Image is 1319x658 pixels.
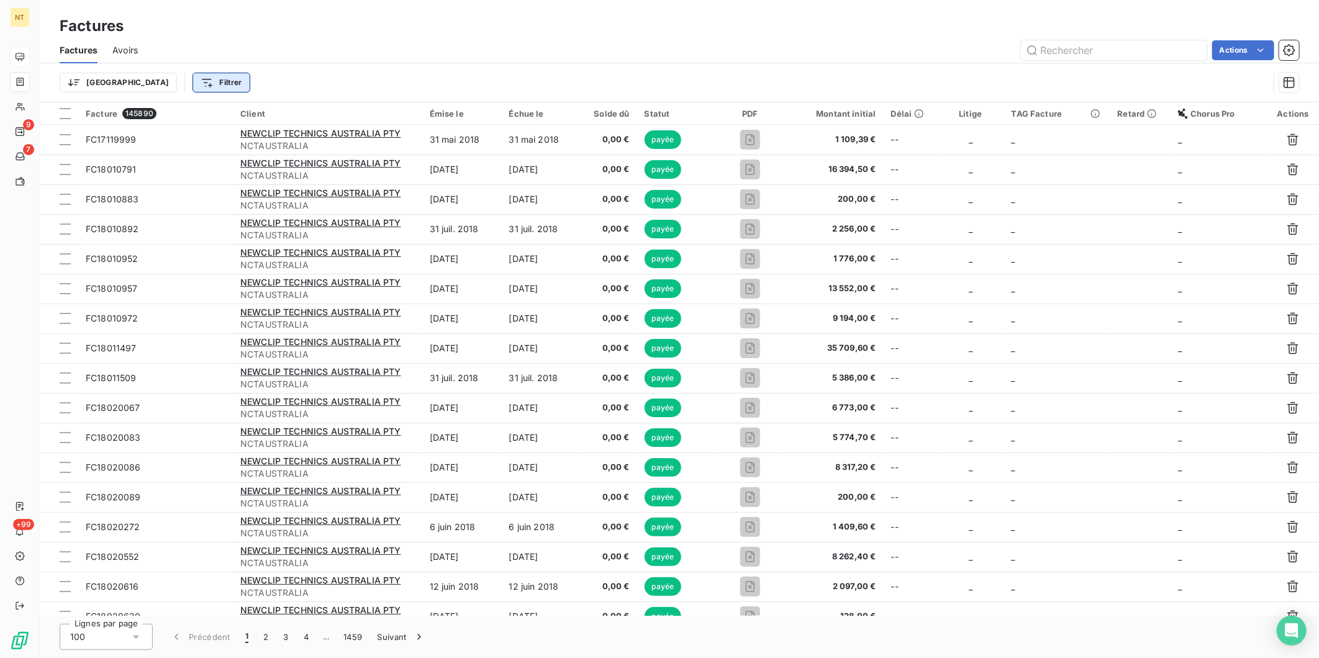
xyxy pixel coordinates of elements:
[1178,521,1182,532] span: _
[422,304,502,333] td: [DATE]
[1012,372,1015,383] span: _
[884,214,937,244] td: --
[969,432,972,443] span: _
[884,453,937,482] td: --
[969,343,972,353] span: _
[502,482,581,512] td: [DATE]
[86,194,139,204] span: FC18010883
[240,545,401,556] span: NEWCLIP TECHNICS AUSTRALIA PTY
[645,220,682,238] span: payée
[791,610,876,623] span: 128,00 €
[422,482,502,512] td: [DATE]
[502,572,581,602] td: 12 juin 2018
[588,223,629,235] span: 0,00 €
[884,244,937,274] td: --
[969,134,972,145] span: _
[1178,134,1182,145] span: _
[13,519,34,530] span: +99
[422,393,502,423] td: [DATE]
[240,140,415,152] span: NCTAUSTRALIA
[1178,432,1182,443] span: _
[112,44,138,56] span: Avoirs
[86,581,139,592] span: FC18020616
[884,333,937,363] td: --
[1178,492,1182,502] span: _
[240,485,401,496] span: NEWCLIP TECHNICS AUSTRALIA PTY
[1178,372,1182,383] span: _
[502,304,581,333] td: [DATE]
[791,580,876,593] span: 2 097,00 €
[430,109,494,119] div: Émise le
[238,624,256,650] button: 1
[791,223,876,235] span: 2 256,00 €
[645,488,682,507] span: payée
[240,336,401,347] span: NEWCLIP TECHNICS AUSTRALIA PTY
[645,399,682,417] span: payée
[969,521,972,532] span: _
[791,109,876,119] div: Montant initial
[502,363,581,393] td: 31 juil. 2018
[791,193,876,205] span: 200,00 €
[969,194,972,204] span: _
[240,158,401,168] span: NEWCLIP TECHNICS AUSTRALIA PTY
[502,184,581,214] td: [DATE]
[10,631,30,651] img: Logo LeanPay
[1178,223,1182,234] span: _
[86,521,140,532] span: FC18020272
[240,229,415,241] span: NCTAUSTRALIA
[86,343,137,353] span: FC18011497
[240,456,401,466] span: NEWCLIP TECHNICS AUSTRALIA PTY
[884,363,937,393] td: --
[969,462,972,472] span: _
[645,518,682,536] span: payée
[240,259,415,271] span: NCTAUSTRALIA
[645,548,682,566] span: payée
[791,163,876,176] span: 16 394,50 €
[645,109,709,119] div: Statut
[86,402,140,413] span: FC18020067
[1178,402,1182,413] span: _
[86,109,117,119] span: Facture
[645,339,682,358] span: payée
[645,369,682,387] span: payée
[645,309,682,328] span: payée
[336,624,369,650] button: 1459
[240,438,415,450] span: NCTAUSTRALIA
[1012,283,1015,294] span: _
[1012,109,1103,119] div: TAG Facture
[23,144,34,155] span: 7
[240,426,401,436] span: NEWCLIP TECHNICS AUSTRALIA PTY
[588,193,629,205] span: 0,00 €
[86,313,138,323] span: FC18010972
[645,607,682,626] span: payée
[422,155,502,184] td: [DATE]
[86,372,137,383] span: FC18011509
[1012,223,1015,234] span: _
[122,108,156,119] span: 145890
[884,542,937,572] td: --
[588,461,629,474] span: 0,00 €
[645,428,682,447] span: payée
[240,128,401,138] span: NEWCLIP TECHNICS AUSTRALIA PTY
[791,402,876,414] span: 6 773,00 €
[502,274,581,304] td: [DATE]
[791,133,876,146] span: 1 109,39 €
[240,307,401,317] span: NEWCLIP TECHNICS AUSTRALIA PTY
[884,304,937,333] td: --
[240,497,415,510] span: NCTAUSTRALIA
[588,551,629,563] span: 0,00 €
[1178,551,1182,562] span: _
[240,575,401,585] span: NEWCLIP TECHNICS AUSTRALIA PTY
[1012,551,1015,562] span: _
[724,109,776,119] div: PDF
[240,557,415,569] span: NCTAUSTRALIA
[1178,253,1182,264] span: _
[969,611,972,621] span: _
[60,73,177,92] button: [GEOGRAPHIC_DATA]
[240,109,415,119] div: Client
[588,610,629,623] span: 0,00 €
[502,125,581,155] td: 31 mai 2018
[502,393,581,423] td: [DATE]
[86,492,141,502] span: FC18020089
[422,274,502,304] td: [DATE]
